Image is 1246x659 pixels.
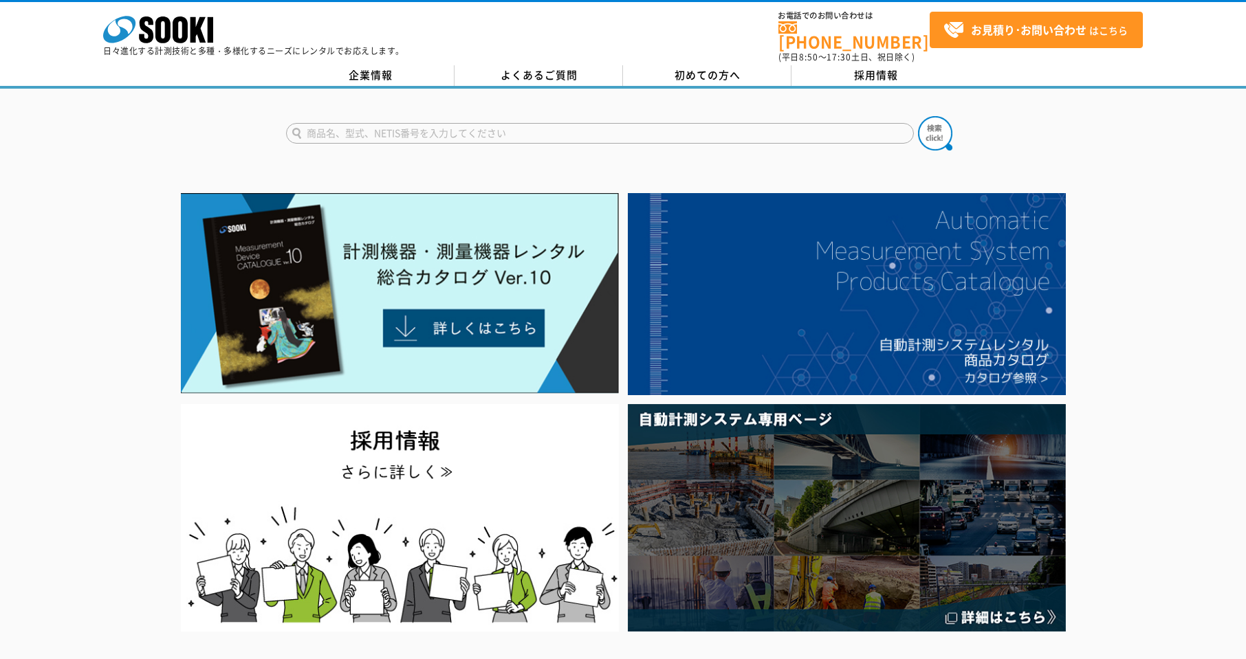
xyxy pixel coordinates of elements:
[791,65,960,86] a: 採用情報
[827,51,851,63] span: 17:30
[943,20,1128,41] span: はこちら
[181,193,619,394] img: Catalog Ver10
[628,193,1066,395] img: 自動計測システムカタログ
[103,47,404,55] p: 日々進化する計測技術と多種・多様化するニーズにレンタルでお応えします。
[181,404,619,632] img: SOOKI recruit
[918,116,952,150] img: btn_search.png
[286,123,914,144] input: 商品名、型式、NETIS番号を入力してください
[778,12,930,20] span: お電話でのお問い合わせは
[623,65,791,86] a: 初めての方へ
[930,12,1143,48] a: お見積り･お問い合わせはこちら
[778,51,915,63] span: (平日 ～ 土日、祝日除く)
[778,21,930,49] a: [PHONE_NUMBER]
[455,65,623,86] a: よくあるご質問
[628,404,1066,632] img: 自動計測システム専用ページ
[286,65,455,86] a: 企業情報
[675,67,741,82] span: 初めての方へ
[799,51,818,63] span: 8:50
[971,21,1086,38] strong: お見積り･お問い合わせ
